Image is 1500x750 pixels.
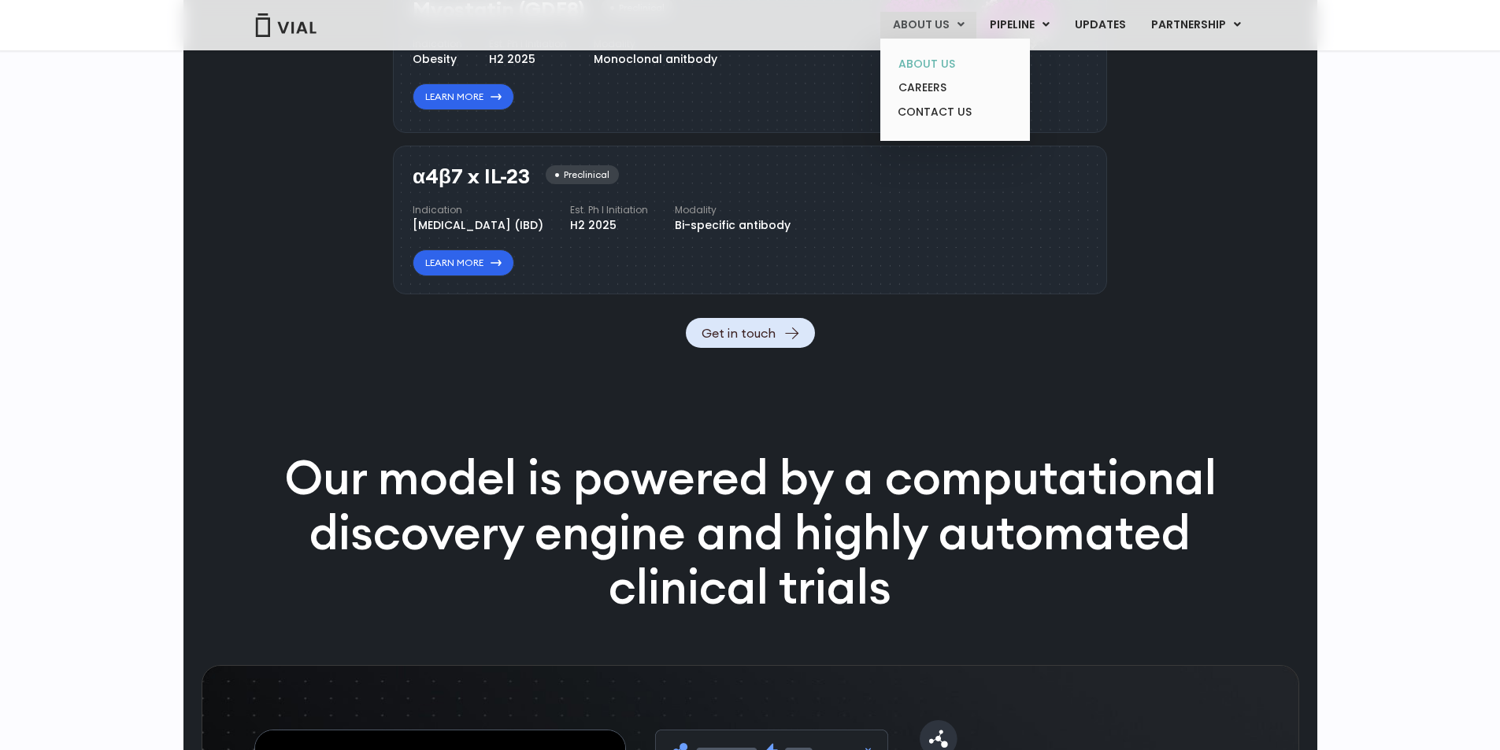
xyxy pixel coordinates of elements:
div: H2 2025 [570,217,648,234]
a: Get in touch [686,318,815,348]
a: UPDATES [1062,12,1138,39]
img: Vial Logo [254,13,317,37]
h4: Modality [675,203,791,217]
div: H2 2025 [489,51,567,68]
div: [MEDICAL_DATA] (IBD) [413,217,543,234]
a: CONTACT US [886,100,1024,125]
a: Learn More [413,249,514,276]
div: Bi-specific antibody [675,217,791,234]
h4: Indication [413,203,543,217]
p: Our model is powered by a computational discovery engine and highly automated clinical trials [243,450,1257,615]
div: Obesity [413,51,462,68]
a: Learn More [413,83,514,110]
h3: α4β7 x IL-23 [413,165,530,188]
a: CAREERS [886,76,1024,100]
a: PIPELINEMenu Toggle [977,12,1061,39]
div: Preclinical [546,165,619,185]
a: PARTNERSHIPMenu Toggle [1139,12,1254,39]
h4: Est. Ph I Initiation [570,203,648,217]
a: ABOUT US [886,52,1024,76]
div: Monoclonal anitbody [594,51,717,68]
a: ABOUT USMenu Toggle [880,12,976,39]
